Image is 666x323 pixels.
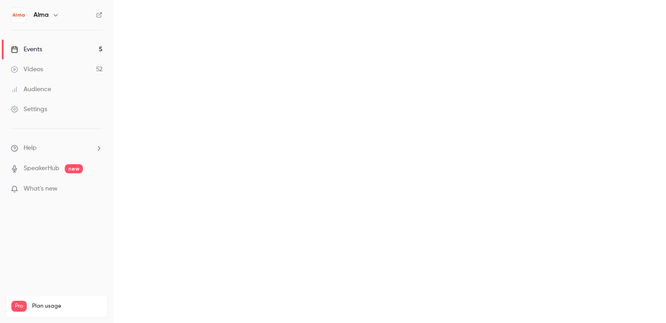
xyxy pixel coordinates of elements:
div: Events [11,45,42,54]
h6: Alma [34,10,48,20]
li: help-dropdown-opener [11,143,102,153]
span: new [65,164,83,173]
span: Help [24,143,37,153]
span: What's new [24,184,58,194]
iframe: Noticeable Trigger [92,185,102,193]
div: Videos [11,65,43,74]
span: Pro [11,301,27,312]
span: Plan usage [32,303,102,310]
div: Audience [11,85,51,94]
div: Settings [11,105,47,114]
img: Alma [11,8,26,22]
a: SpeakerHub [24,164,59,173]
